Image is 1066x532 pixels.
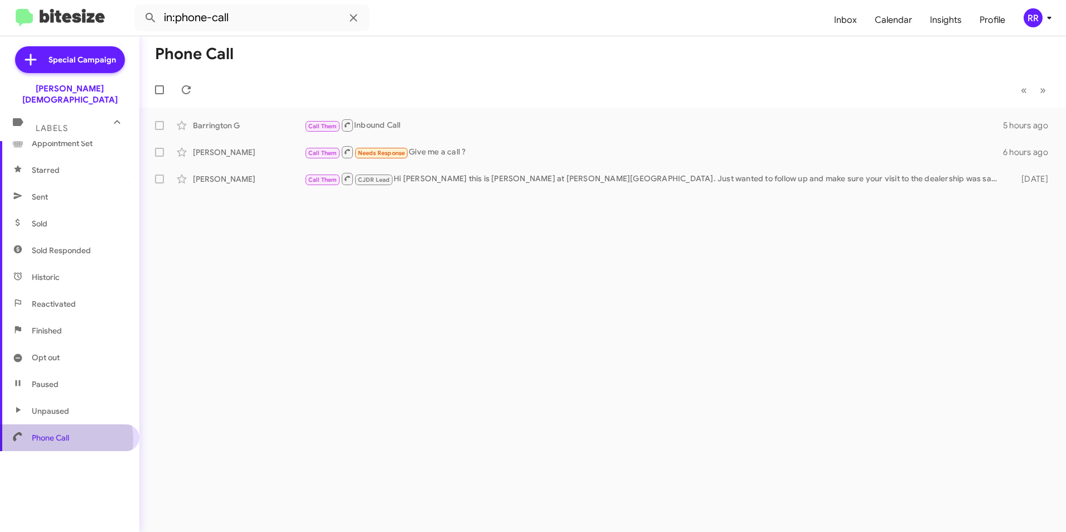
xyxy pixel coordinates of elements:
[32,432,69,443] span: Phone Call
[32,165,60,176] span: Starred
[1003,120,1057,131] div: 5 hours ago
[32,379,59,390] span: Paused
[358,149,405,157] span: Needs Response
[1024,8,1043,27] div: RR
[32,272,60,283] span: Historic
[308,176,337,183] span: Call Them
[49,54,116,65] span: Special Campaign
[1033,79,1053,101] button: Next
[32,218,47,229] span: Sold
[32,138,93,149] span: Appointment Set
[32,352,60,363] span: Opt out
[1021,83,1027,97] span: «
[32,405,69,417] span: Unpaused
[1015,79,1053,101] nav: Page navigation example
[36,123,68,133] span: Labels
[193,147,304,158] div: [PERSON_NAME]
[304,145,1003,159] div: Give me a call ?
[193,120,304,131] div: Barrington G
[1003,147,1057,158] div: 6 hours ago
[32,191,48,202] span: Sent
[1004,173,1057,185] div: [DATE]
[921,4,971,36] a: Insights
[1040,83,1046,97] span: »
[1014,8,1054,27] button: RR
[308,149,337,157] span: Call Them
[825,4,866,36] a: Inbox
[866,4,921,36] a: Calendar
[193,173,304,185] div: [PERSON_NAME]
[308,123,337,130] span: Call Them
[32,298,76,309] span: Reactivated
[1014,79,1034,101] button: Previous
[358,176,390,183] span: CJDR Lead
[971,4,1014,36] a: Profile
[32,245,91,256] span: Sold Responded
[304,172,1004,186] div: Hi [PERSON_NAME] this is [PERSON_NAME] at [PERSON_NAME][GEOGRAPHIC_DATA]. Just wanted to follow u...
[135,4,369,31] input: Search
[32,325,62,336] span: Finished
[304,118,1003,132] div: Inbound Call
[155,45,234,63] h1: Phone Call
[15,46,125,73] a: Special Campaign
